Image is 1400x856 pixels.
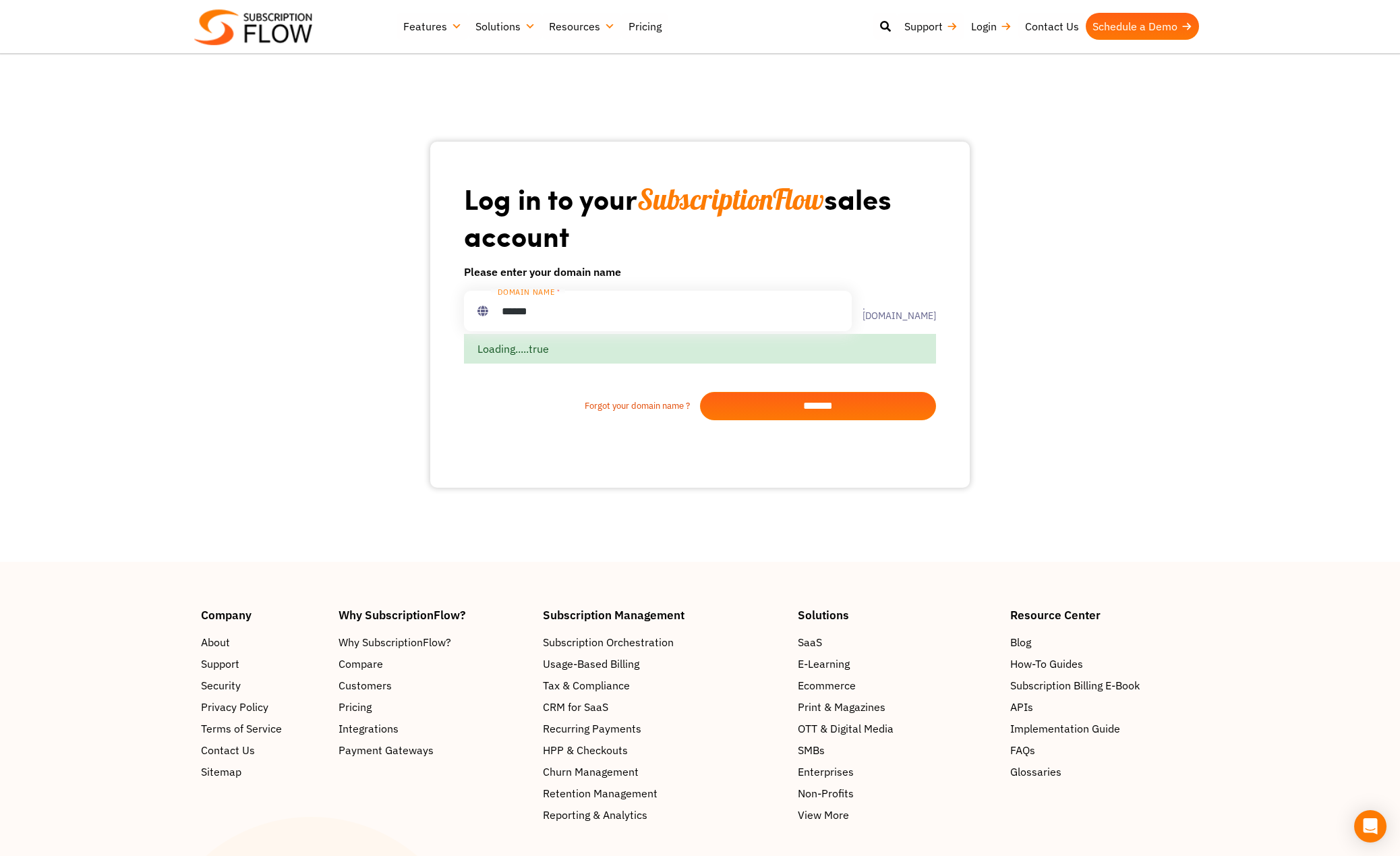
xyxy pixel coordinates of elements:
[339,720,530,737] a: Integrations
[339,634,530,650] a: Why SubscriptionFlow?
[798,764,854,780] span: Enterprises
[339,634,451,650] span: Why SubscriptionFlow?
[622,13,668,40] a: Pricing
[798,720,894,737] span: OTT & Digital Media
[1010,656,1083,672] span: How-To Guides
[543,807,784,823] a: Reporting & Analytics
[1018,13,1086,40] a: Contact Us
[464,181,936,253] h1: Log in to your sales account
[1010,634,1031,650] span: Blog
[898,13,964,40] a: Support
[798,609,997,621] h4: Solutions
[543,699,608,715] span: CRM for SaaS
[542,13,622,40] a: Resources
[543,699,784,715] a: CRM for SaaS
[543,634,674,650] span: Subscription Orchestration
[543,677,784,693] a: Tax & Compliance
[201,677,241,693] span: Security
[543,720,641,737] span: Recurring Payments
[543,807,647,823] span: Reporting & Analytics
[201,764,241,780] span: Sitemap
[798,742,825,758] span: SMBs
[1010,699,1199,715] a: APIs
[1086,13,1199,40] a: Schedule a Demo
[1010,742,1035,758] span: FAQs
[543,742,784,758] a: HPP & Checkouts
[201,609,325,621] h4: Company
[464,399,700,413] a: Forgot your domain name ?
[852,302,936,320] label: .[DOMAIN_NAME]
[798,785,997,801] a: Non-Profits
[201,656,239,672] span: Support
[543,720,784,737] a: Recurring Payments
[1010,764,1199,780] a: Glossaries
[798,677,997,693] a: Ecommerce
[798,656,997,672] a: E-Learning
[1010,609,1199,621] h4: Resource Center
[1010,656,1199,672] a: How-To Guides
[464,334,936,364] div: Loading.....true
[339,742,434,758] span: Payment Gateways
[798,807,997,823] a: View More
[339,609,530,621] h4: Why SubscriptionFlow?
[543,742,628,758] span: HPP & Checkouts
[201,699,325,715] a: Privacy Policy
[1010,720,1199,737] a: Implementation Guide
[339,677,530,693] a: Customers
[1010,677,1140,693] span: Subscription Billing E-Book
[194,9,312,45] img: Subscriptionflow
[543,656,639,672] span: Usage-Based Billing
[339,699,372,715] span: Pricing
[339,699,530,715] a: Pricing
[543,764,784,780] a: Churn Management
[798,677,856,693] span: Ecommerce
[1010,720,1120,737] span: Implementation Guide
[201,720,325,737] a: Terms of Service
[798,634,997,650] a: SaaS
[1010,699,1033,715] span: APIs
[798,764,997,780] a: Enterprises
[798,720,997,737] a: OTT & Digital Media
[339,720,399,737] span: Integrations
[201,634,230,650] span: About
[964,13,1018,40] a: Login
[201,699,268,715] span: Privacy Policy
[798,699,885,715] span: Print & Magazines
[1010,742,1199,758] a: FAQs
[464,264,936,280] h6: Please enter your domain name
[798,807,849,823] span: View More
[201,634,325,650] a: About
[469,13,542,40] a: Solutions
[543,609,784,621] h4: Subscription Management
[339,656,383,672] span: Compare
[201,742,255,758] span: Contact Us
[201,677,325,693] a: Security
[543,677,630,693] span: Tax & Compliance
[1010,634,1199,650] a: Blog
[201,720,282,737] span: Terms of Service
[543,656,784,672] a: Usage-Based Billing
[798,785,854,801] span: Non-Profits
[339,656,530,672] a: Compare
[798,742,997,758] a: SMBs
[543,764,639,780] span: Churn Management
[798,656,850,672] span: E-Learning
[798,699,997,715] a: Print & Magazines
[543,634,784,650] a: Subscription Orchestration
[397,13,469,40] a: Features
[201,742,325,758] a: Contact Us
[1354,810,1387,843] div: Open Intercom Messenger
[339,677,392,693] span: Customers
[543,785,658,801] span: Retention Management
[201,764,325,780] a: Sitemap
[798,634,822,650] span: SaaS
[1010,764,1061,780] span: Glossaries
[1010,677,1199,693] a: Subscription Billing E-Book
[201,656,325,672] a: Support
[543,785,784,801] a: Retention Management
[637,181,824,217] span: SubscriptionFlow
[339,742,530,758] a: Payment Gateways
